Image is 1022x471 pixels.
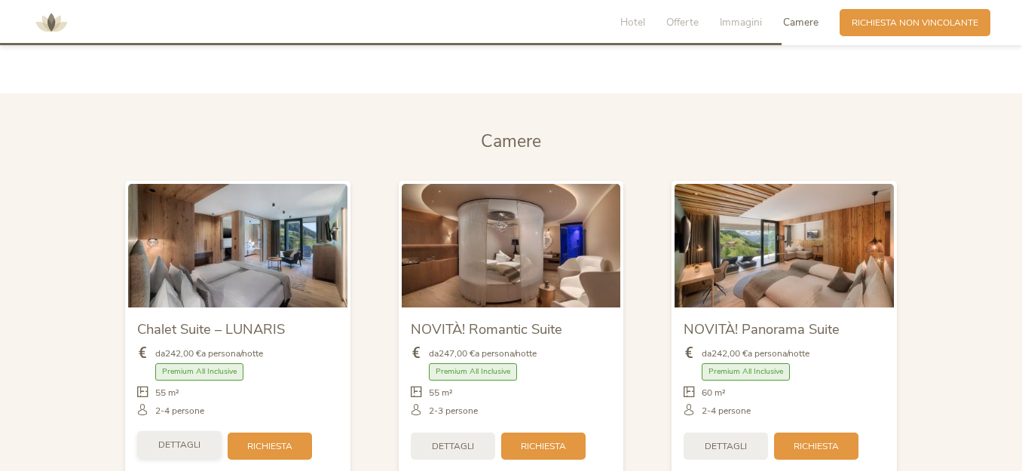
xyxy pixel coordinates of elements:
[158,439,200,451] span: Dettagli
[702,363,790,381] span: Premium All Inclusive
[702,387,726,399] span: 60 m²
[702,347,809,360] span: da a persona/notte
[521,440,566,453] span: Richiesta
[702,405,751,417] span: 2-4 persone
[439,347,475,359] b: 247,00 €
[29,18,74,26] a: AMONTI & LUNARIS Wellnessresort
[705,440,747,453] span: Dettagli
[247,440,292,453] span: Richiesta
[711,347,748,359] b: 242,00 €
[432,440,474,453] span: Dettagli
[684,320,840,338] span: NOVITÀ! Panorama Suite
[620,15,645,29] span: Hotel
[852,17,978,29] span: Richiesta non vincolante
[675,184,894,307] img: NOVITÀ! Panorama Suite
[429,347,537,360] span: da a persona/notte
[128,184,347,307] img: Chalet Suite – LUNARIS
[137,320,285,338] span: Chalet Suite – LUNARIS
[429,387,453,399] span: 55 m²
[155,363,243,381] span: Premium All Inclusive
[429,405,478,417] span: 2-3 persone
[720,15,762,29] span: Immagini
[165,347,201,359] b: 242,00 €
[481,130,541,153] span: Camere
[155,387,179,399] span: 55 m²
[666,15,699,29] span: Offerte
[429,363,517,381] span: Premium All Inclusive
[411,320,562,338] span: NOVITÀ! Romantic Suite
[794,440,839,453] span: Richiesta
[155,347,263,360] span: da a persona/notte
[155,405,204,417] span: 2-4 persone
[783,15,819,29] span: Camere
[402,184,621,307] img: NOVITÀ! Romantic Suite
